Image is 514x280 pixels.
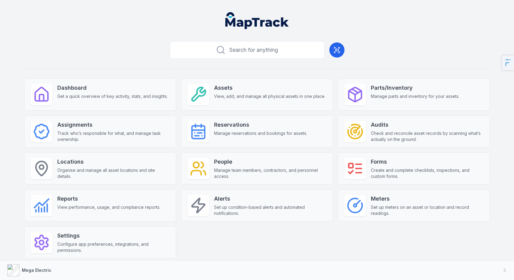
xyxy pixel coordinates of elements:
a: AssignmentsTrack who’s responsible for what, and manage task ownership. [24,115,176,148]
span: Check and reconcile asset records by scanning what’s actually on the ground. [371,130,483,142]
span: Set up condition-based alerts and automated notifications. [214,204,327,216]
span: Organise and manage all asset locations and site details. [57,167,170,179]
span: Manage parts and inventory for your assets. [371,93,459,99]
strong: Locations [57,158,170,166]
a: AlertsSet up condition-based alerts and automated notifications. [181,189,333,222]
strong: Settings [57,232,170,240]
strong: Mega Electric [22,268,52,273]
a: MetersSet up meters on an asset or location and record readings. [338,189,490,222]
a: FormsCreate and complete checklists, inspections, and custom forms. [338,152,490,185]
strong: People [214,158,327,166]
span: Configure app preferences, integrations, and permissions. [57,241,170,253]
strong: Audits [371,121,483,129]
a: LocationsOrganise and manage all asset locations and site details. [24,152,176,185]
strong: Parts/Inventory [371,84,459,92]
strong: Assets [214,84,325,92]
a: SettingsConfigure app preferences, integrations, and permissions. [24,226,176,258]
span: Create and complete checklists, inspections, and custom forms. [371,167,483,179]
a: AssetsView, add, and manage all physical assets in one place. [181,78,333,111]
button: Search for anything [170,41,324,59]
span: Search for anything [229,46,278,54]
strong: Forms [371,158,483,166]
span: Track who’s responsible for what, and manage task ownership. [57,130,170,142]
strong: Meters [371,195,483,203]
span: Manage team members, contractors, and personnel access. [214,167,327,179]
a: PeopleManage team members, contractors, and personnel access. [181,152,333,185]
strong: Alerts [214,195,327,203]
a: Parts/InventoryManage parts and inventory for your assets. [338,78,490,111]
span: View, add, and manage all physical assets in one place. [214,93,325,99]
strong: Reservations [214,121,307,129]
strong: Dashboard [57,84,168,92]
span: Manage reservations and bookings for assets. [214,130,307,136]
span: Set up meters on an asset or location and record readings. [371,204,483,216]
span: Get a quick overview of key activity, stats, and insights. [57,93,168,99]
a: ReportsView performance, usage, and compliance reports. [24,189,176,222]
span: View performance, usage, and compliance reports. [57,204,160,210]
a: AuditsCheck and reconcile asset records by scanning what’s actually on the ground. [338,115,490,148]
a: ReservationsManage reservations and bookings for assets. [181,115,333,148]
a: DashboardGet a quick overview of key activity, stats, and insights. [24,78,176,111]
strong: Assignments [57,121,170,129]
nav: Global [216,12,299,29]
strong: Reports [57,195,160,203]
